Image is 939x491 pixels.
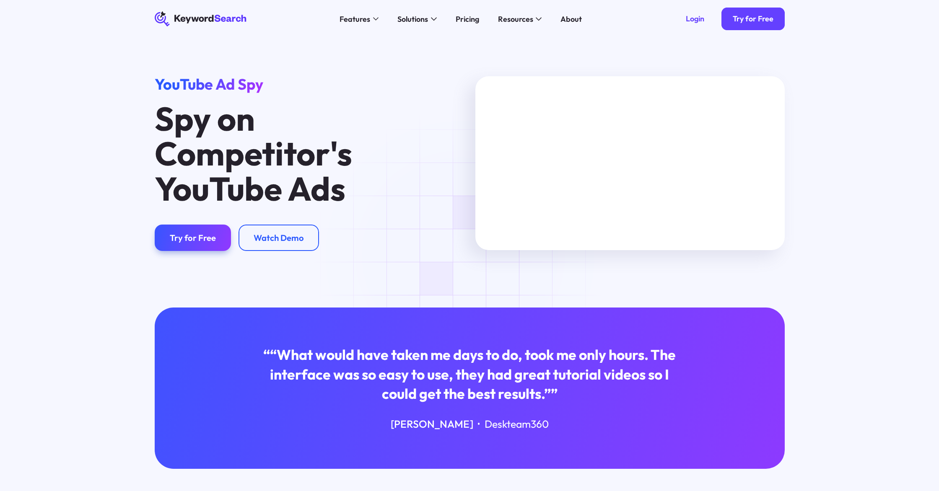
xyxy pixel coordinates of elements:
span: YouTube Ad Spy [155,75,263,93]
div: Try for Free [170,233,216,243]
div: Login [686,14,704,24]
a: Pricing [450,11,485,26]
div: ““What would have taken me days to do, took me only hours. The interface was so easy to use, they... [258,345,681,403]
iframe: Spy on Your Competitor's Keywords & YouTube Ads (Free Trial Link Below) [475,76,785,250]
h1: Spy on Competitor's YouTube Ads [155,101,426,206]
div: Features [340,13,370,25]
div: Try for Free [733,14,773,24]
div: Watch Demo [254,233,304,243]
div: [PERSON_NAME] [391,417,473,431]
div: Pricing [456,13,479,25]
div: Resources [498,13,533,25]
a: Login [674,8,716,30]
div: About [560,13,582,25]
div: Deskteam360 [485,417,549,431]
a: About [555,11,587,26]
a: Try for Free [721,8,785,30]
div: Solutions [397,13,428,25]
a: Try for Free [155,225,231,251]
